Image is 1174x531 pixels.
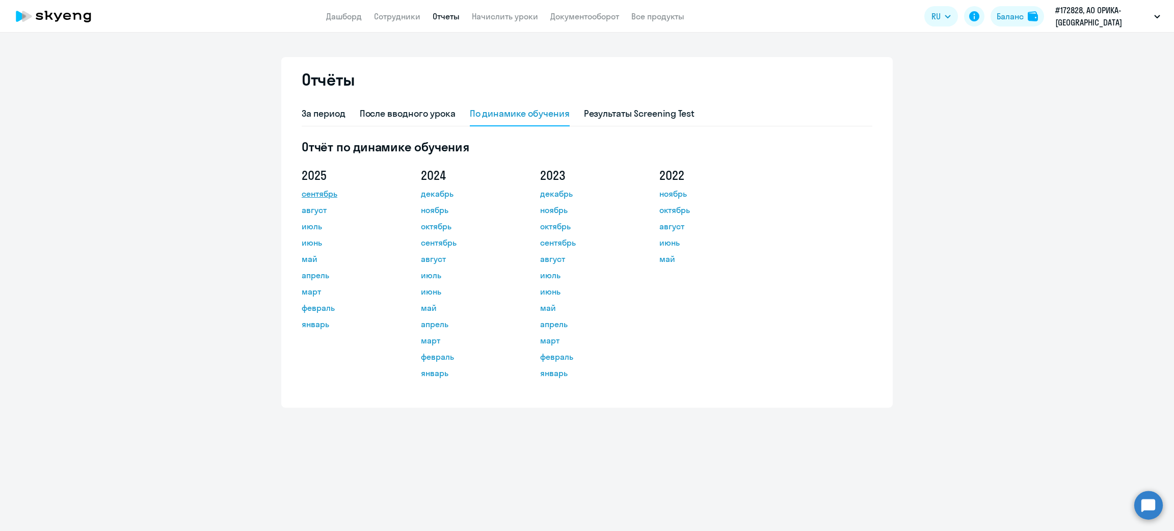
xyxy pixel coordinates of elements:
[584,107,695,120] div: Результаты Screening Test
[659,188,751,200] a: ноябрь
[931,10,941,22] span: RU
[421,318,513,330] a: апрель
[421,269,513,281] a: июль
[997,10,1024,22] div: Баланс
[302,139,872,155] h5: Отчёт по динамике обучения
[540,351,632,363] a: февраль
[540,302,632,314] a: май
[659,204,751,216] a: октябрь
[374,11,420,21] a: Сотрудники
[540,204,632,216] a: ноябрь
[631,11,684,21] a: Все продукты
[302,302,393,314] a: февраль
[540,318,632,330] a: апрель
[326,11,362,21] a: Дашборд
[659,167,751,183] h5: 2022
[540,367,632,379] a: январь
[1055,4,1150,29] p: #172828, АО ОРИКА-[GEOGRAPHIC_DATA]
[659,253,751,265] a: май
[302,269,393,281] a: апрель
[540,236,632,249] a: сентябрь
[540,285,632,298] a: июнь
[924,6,958,26] button: RU
[540,188,632,200] a: декабрь
[540,334,632,347] a: март
[421,302,513,314] a: май
[302,285,393,298] a: март
[421,351,513,363] a: февраль
[302,167,393,183] h5: 2025
[421,167,513,183] h5: 2024
[540,253,632,265] a: август
[540,269,632,281] a: июль
[302,188,393,200] a: сентябрь
[433,11,460,21] a: Отчеты
[360,107,456,120] div: После вводного урока
[470,107,570,120] div: По динамике обучения
[421,236,513,249] a: сентябрь
[302,253,393,265] a: май
[659,220,751,232] a: август
[1050,4,1165,29] button: #172828, АО ОРИКА-[GEOGRAPHIC_DATA]
[302,107,345,120] div: За период
[540,167,632,183] h5: 2023
[472,11,538,21] a: Начислить уроки
[550,11,619,21] a: Документооборот
[302,220,393,232] a: июль
[421,204,513,216] a: ноябрь
[421,367,513,379] a: январь
[659,236,751,249] a: июнь
[540,220,632,232] a: октябрь
[421,188,513,200] a: декабрь
[302,318,393,330] a: январь
[302,236,393,249] a: июнь
[421,253,513,265] a: август
[302,204,393,216] a: август
[421,334,513,347] a: март
[421,285,513,298] a: июнь
[1028,11,1038,21] img: balance
[302,69,355,90] h2: Отчёты
[991,6,1044,26] button: Балансbalance
[421,220,513,232] a: октябрь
